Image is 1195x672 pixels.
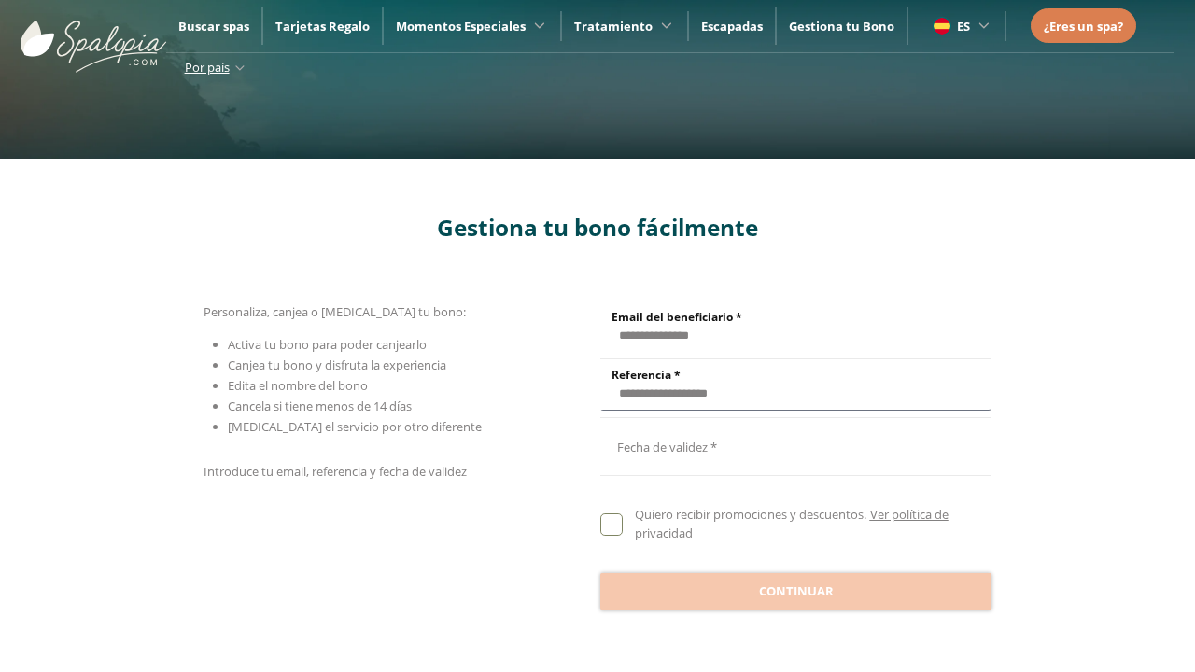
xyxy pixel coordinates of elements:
span: Edita el nombre del bono [228,377,368,394]
span: [MEDICAL_DATA] el servicio por otro diferente [228,418,482,435]
a: Buscar spas [178,18,249,35]
a: ¿Eres un spa? [1044,16,1123,36]
a: Ver política de privacidad [635,506,948,541]
span: Quiero recibir promociones y descuentos. [635,506,866,523]
span: Canjea tu bono y disfruta la experiencia [228,357,446,373]
span: Por país [185,59,230,76]
span: Activa tu bono para poder canjearlo [228,336,427,353]
span: Gestiona tu bono fácilmente [437,212,758,243]
span: Introduce tu email, referencia y fecha de validez [204,463,467,480]
span: Cancela si tiene menos de 14 días [228,398,412,414]
img: ImgLogoSpalopia.BvClDcEz.svg [21,2,166,73]
span: Personaliza, canjea o [MEDICAL_DATA] tu bono: [204,303,466,320]
a: Tarjetas Regalo [275,18,370,35]
a: Gestiona tu Bono [789,18,894,35]
a: Escapadas [701,18,763,35]
span: ¿Eres un spa? [1044,18,1123,35]
span: Continuar [759,582,834,601]
button: Continuar [600,573,991,610]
